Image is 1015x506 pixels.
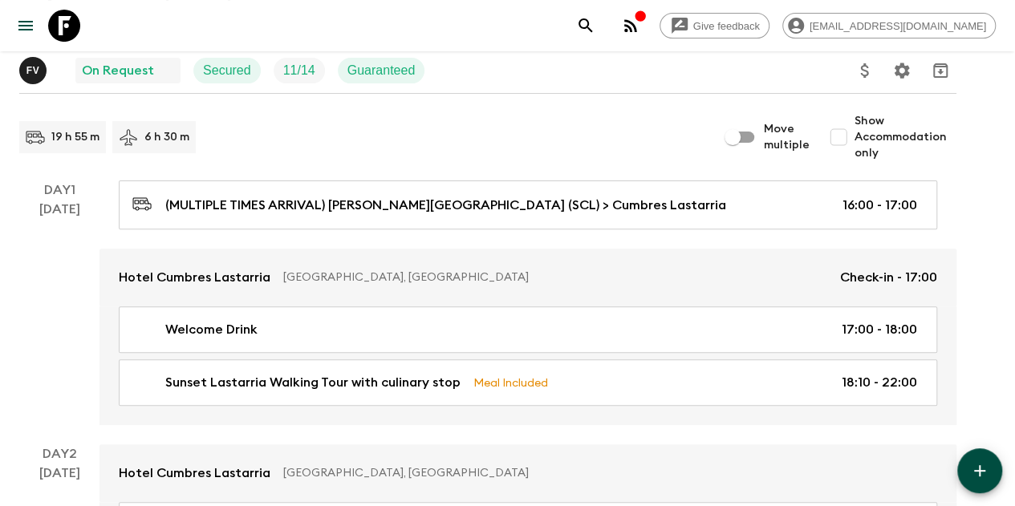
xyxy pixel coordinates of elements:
[801,20,995,32] span: [EMAIL_ADDRESS][DOMAIN_NAME]
[274,58,325,83] div: Trip Fill
[782,13,996,38] div: [EMAIL_ADDRESS][DOMAIN_NAME]
[51,129,99,145] p: 19 h 55 m
[193,58,261,83] div: Secured
[855,113,956,161] span: Show Accommodation only
[473,374,548,391] p: Meal Included
[26,64,40,77] p: F V
[842,373,917,392] p: 18:10 - 22:00
[842,320,917,339] p: 17:00 - 18:00
[347,61,416,80] p: Guaranteed
[283,61,315,80] p: 11 / 14
[684,20,769,32] span: Give feedback
[39,200,80,425] div: [DATE]
[19,62,50,75] span: Francisco Valero
[886,55,918,87] button: Settings
[165,320,258,339] p: Welcome Drink
[19,180,99,200] p: Day 1
[570,10,602,42] button: search adventures
[99,444,956,502] a: Hotel Cumbres Lastarria[GEOGRAPHIC_DATA], [GEOGRAPHIC_DATA]
[19,444,99,463] p: Day 2
[165,373,461,392] p: Sunset Lastarria Walking Tour with culinary stop
[203,61,251,80] p: Secured
[842,196,917,215] p: 16:00 - 17:00
[119,268,270,287] p: Hotel Cumbres Lastarria
[283,269,827,285] p: [GEOGRAPHIC_DATA], [GEOGRAPHIC_DATA]
[119,180,937,229] a: (MULTIPLE TIMES ARRIVAL) [PERSON_NAME][GEOGRAPHIC_DATA] (SCL) > Cumbres Lastarria16:00 - 17:00
[144,129,189,145] p: 6 h 30 m
[10,10,42,42] button: menu
[849,55,881,87] button: Update Price, Early Bird Discount and Costs
[165,196,726,215] p: (MULTIPLE TIMES ARRIVAL) [PERSON_NAME][GEOGRAPHIC_DATA] (SCL) > Cumbres Lastarria
[119,463,270,483] p: Hotel Cumbres Lastarria
[119,359,937,406] a: Sunset Lastarria Walking Tour with culinary stopMeal Included18:10 - 22:00
[764,121,810,153] span: Move multiple
[119,306,937,353] a: Welcome Drink17:00 - 18:00
[660,13,769,38] a: Give feedback
[924,55,956,87] button: Archive (Completed, Cancelled or Unsynced Departures only)
[99,249,956,306] a: Hotel Cumbres Lastarria[GEOGRAPHIC_DATA], [GEOGRAPHIC_DATA]Check-in - 17:00
[840,268,937,287] p: Check-in - 17:00
[82,61,154,80] p: On Request
[19,57,50,84] button: FV
[283,465,924,481] p: [GEOGRAPHIC_DATA], [GEOGRAPHIC_DATA]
